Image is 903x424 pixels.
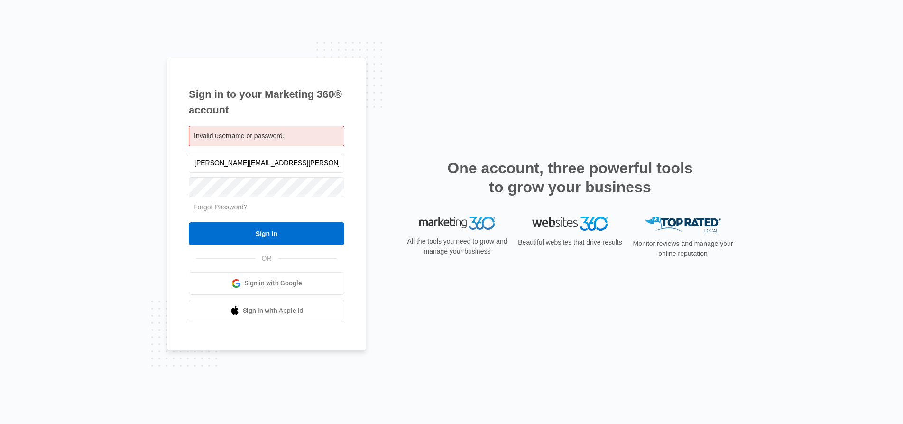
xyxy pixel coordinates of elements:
[189,86,344,118] h1: Sign in to your Marketing 360® account
[189,300,344,322] a: Sign in with Apple Id
[189,153,344,173] input: Email
[194,132,285,140] span: Invalid username or password.
[444,159,696,197] h2: One account, three powerful tools to grow your business
[189,272,344,295] a: Sign in with Google
[255,254,278,264] span: OR
[193,203,248,211] a: Forgot Password?
[517,237,623,247] p: Beautiful websites that drive results
[244,278,302,288] span: Sign in with Google
[243,306,304,316] span: Sign in with Apple Id
[189,222,344,245] input: Sign In
[645,217,721,232] img: Top Rated Local
[404,236,510,256] p: All the tools you need to grow and manage your business
[532,217,608,230] img: Websites 360
[419,217,495,230] img: Marketing 360
[630,239,736,259] p: Monitor reviews and manage your online reputation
